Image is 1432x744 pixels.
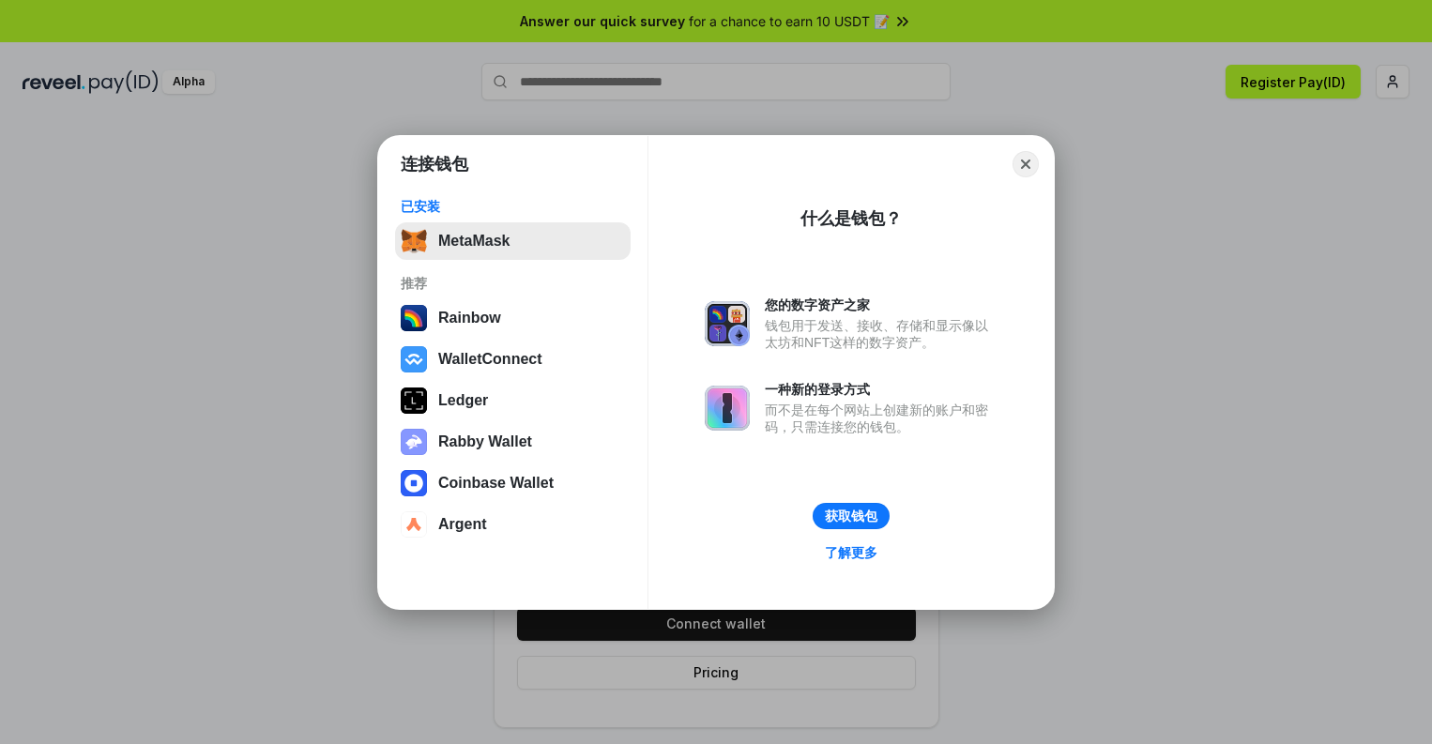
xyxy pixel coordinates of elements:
div: 钱包用于发送、接收、存储和显示像以太坊和NFT这样的数字资产。 [765,317,998,351]
img: svg+xml,%3Csvg%20width%3D%22120%22%20height%3D%22120%22%20viewBox%3D%220%200%20120%20120%22%20fil... [401,305,427,331]
div: Rainbow [438,310,501,326]
button: 获取钱包 [813,503,890,529]
button: Close [1013,151,1039,177]
div: 而不是在每个网站上创建新的账户和密码，只需连接您的钱包。 [765,402,998,435]
img: svg+xml,%3Csvg%20fill%3D%22none%22%20height%3D%2233%22%20viewBox%3D%220%200%2035%2033%22%20width%... [401,228,427,254]
div: Rabby Wallet [438,433,532,450]
div: 推荐 [401,275,625,292]
button: Rabby Wallet [395,423,631,461]
div: 已安装 [401,198,625,215]
div: MetaMask [438,233,510,250]
img: svg+xml,%3Csvg%20xmlns%3D%22http%3A%2F%2Fwww.w3.org%2F2000%2Fsvg%22%20width%3D%2228%22%20height%3... [401,387,427,414]
div: 获取钱包 [825,508,877,524]
button: Coinbase Wallet [395,464,631,502]
div: Coinbase Wallet [438,475,554,492]
img: svg+xml,%3Csvg%20xmlns%3D%22http%3A%2F%2Fwww.w3.org%2F2000%2Fsvg%22%20fill%3D%22none%22%20viewBox... [401,429,427,455]
a: 了解更多 [814,540,889,565]
button: MetaMask [395,222,631,260]
img: svg+xml,%3Csvg%20width%3D%2228%22%20height%3D%2228%22%20viewBox%3D%220%200%2028%2028%22%20fill%3D... [401,470,427,496]
div: WalletConnect [438,351,542,368]
img: svg+xml,%3Csvg%20xmlns%3D%22http%3A%2F%2Fwww.w3.org%2F2000%2Fsvg%22%20fill%3D%22none%22%20viewBox... [705,386,750,431]
img: svg+xml,%3Csvg%20width%3D%2228%22%20height%3D%2228%22%20viewBox%3D%220%200%2028%2028%22%20fill%3D... [401,346,427,372]
div: 一种新的登录方式 [765,381,998,398]
div: Argent [438,516,487,533]
div: 您的数字资产之家 [765,296,998,313]
img: svg+xml,%3Csvg%20xmlns%3D%22http%3A%2F%2Fwww.w3.org%2F2000%2Fsvg%22%20fill%3D%22none%22%20viewBox... [705,301,750,346]
button: WalletConnect [395,341,631,378]
button: Ledger [395,382,631,419]
button: Argent [395,506,631,543]
img: svg+xml,%3Csvg%20width%3D%2228%22%20height%3D%2228%22%20viewBox%3D%220%200%2028%2028%22%20fill%3D... [401,511,427,538]
div: Ledger [438,392,488,409]
div: 了解更多 [825,544,877,561]
button: Rainbow [395,299,631,337]
div: 什么是钱包？ [800,207,902,230]
h1: 连接钱包 [401,153,468,175]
